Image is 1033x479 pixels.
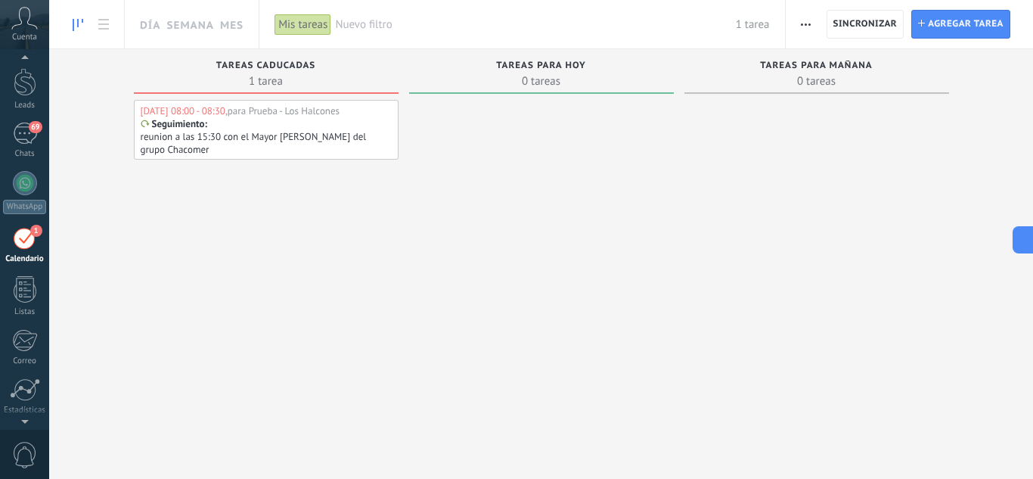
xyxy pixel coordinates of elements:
a: To-do line [65,10,91,39]
span: 1 tarea [736,17,770,32]
span: Nuevo filtro [335,17,735,32]
button: Más [795,10,817,39]
span: Cuenta [12,33,37,42]
div: Tareas caducadas [141,61,391,73]
div: Listas [3,307,47,317]
div: WhatsApp [3,200,46,214]
div: Mis tareas [275,14,331,36]
div: para Prueba - Los Halcones [228,104,340,117]
span: Tareas para mañana [760,61,873,71]
div: Tareas para mañana [692,61,941,73]
div: : [141,118,208,130]
span: 1 tarea [141,73,391,89]
p: reunion a las 15:30 con el Mayor [PERSON_NAME] del grupo Chacomer [141,130,389,156]
div: Leads [3,101,47,110]
span: Tareas caducadas [216,61,315,71]
div: Tareas para hoy [417,61,666,73]
span: Sincronizar [833,20,898,29]
span: 0 tareas [692,73,941,89]
div: Correo [3,356,47,366]
p: Seguimiento [152,118,205,130]
span: 0 tareas [417,73,666,89]
button: Agregar tarea [911,10,1010,39]
span: Agregar tarea [928,11,1004,38]
a: To-do list [91,10,116,39]
span: 1 [30,225,42,237]
button: Sincronizar [827,10,904,39]
div: Calendario [3,254,47,264]
span: 69 [29,121,42,133]
div: [DATE] 08:00 - 08:30, [141,104,228,117]
div: Chats [3,149,47,159]
div: Estadísticas [3,406,47,415]
span: Tareas para hoy [496,61,586,71]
